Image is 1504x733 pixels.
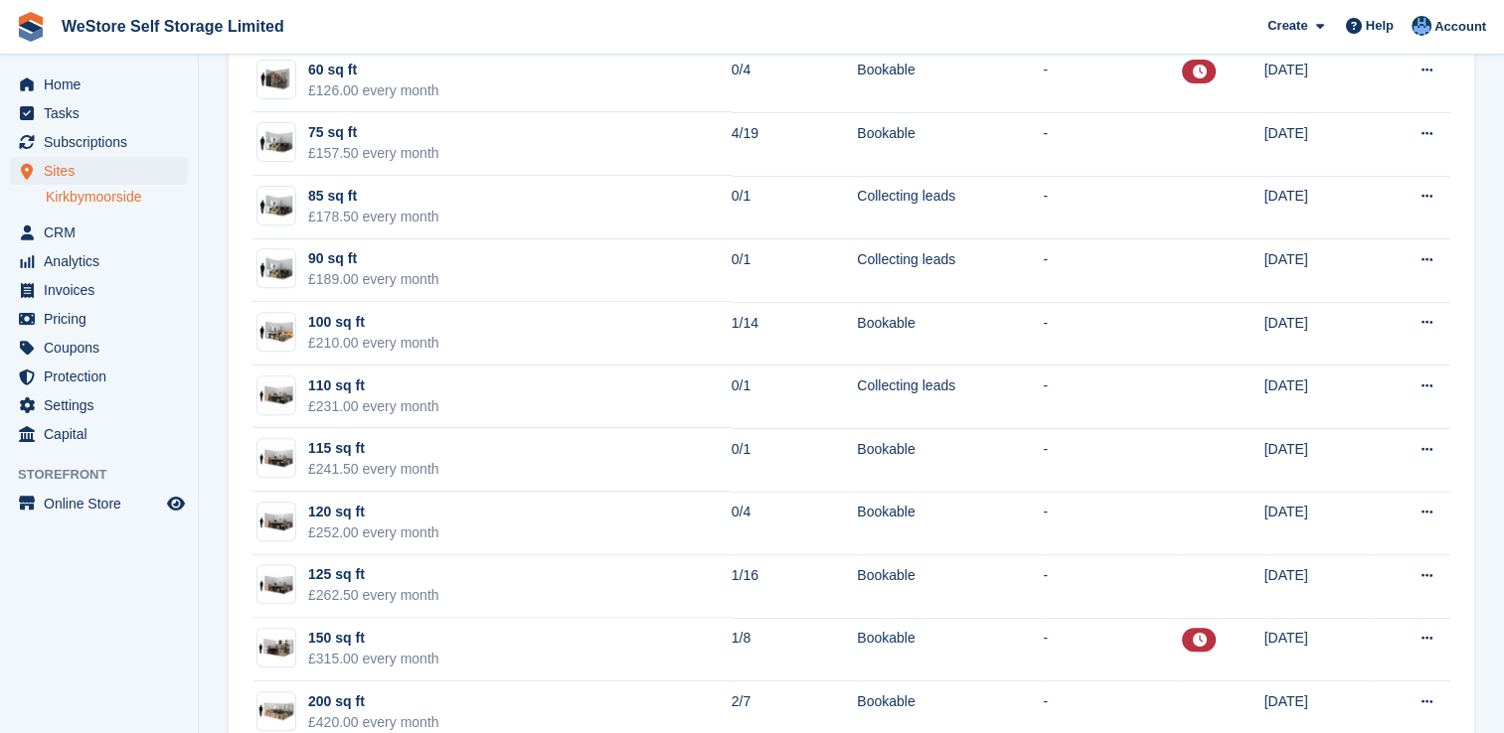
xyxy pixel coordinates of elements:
[10,71,188,98] a: menu
[257,192,295,220] img: 75-sqft-unit.jpg
[1264,555,1372,619] td: [DATE]
[257,444,295,473] img: 120-sqft-unit.jpg
[732,302,858,366] td: 1/14
[732,555,858,619] td: 1/16
[857,239,1043,303] td: Collecting leads
[16,12,46,42] img: stora-icon-8386f47178a22dfd0bd8f6a31ec36ba5ce8667c1dd55bd0f319d3a0aa187defe.svg
[732,112,858,176] td: 4/19
[1264,618,1372,681] td: [DATE]
[732,176,858,239] td: 0/1
[44,99,163,127] span: Tasks
[1264,366,1372,429] td: [DATE]
[44,305,163,333] span: Pricing
[10,276,188,304] a: menu
[732,492,858,555] td: 0/4
[44,490,163,517] span: Online Store
[44,247,163,275] span: Analytics
[10,128,188,156] a: menu
[308,312,439,333] div: 100 sq ft
[44,391,163,419] span: Settings
[1043,555,1182,619] td: -
[308,207,439,227] div: £178.50 every month
[308,438,439,459] div: 115 sq ft
[1043,112,1182,176] td: -
[164,492,188,515] a: Preview store
[308,628,439,649] div: 150 sq ft
[308,186,439,207] div: 85 sq ft
[1043,366,1182,429] td: -
[732,366,858,429] td: 0/1
[1043,239,1182,303] td: -
[732,50,858,113] td: 0/4
[257,508,295,536] img: 120-sqft-unit.jpg
[1264,176,1372,239] td: [DATE]
[308,80,439,101] div: £126.00 every month
[44,420,163,448] span: Capital
[10,305,188,333] a: menu
[308,375,439,396] div: 110 sq ft
[10,157,188,185] a: menu
[732,239,858,303] td: 0/1
[257,634,295,662] img: 150-sqft-unit.jpg
[1264,302,1372,366] td: [DATE]
[1434,17,1486,37] span: Account
[308,712,439,733] div: £420.00 every month
[54,10,292,43] a: WeStore Self Storage Limited
[308,585,439,606] div: £262.50 every month
[46,188,188,207] a: Kirkbymoorside
[257,696,295,725] img: 200-sqft-unit.jpg
[1264,50,1372,113] td: [DATE]
[857,302,1043,366] td: Bookable
[44,128,163,156] span: Subscriptions
[308,143,439,164] div: £157.50 every month
[732,618,858,681] td: 1/8
[308,691,439,712] div: 200 sq ft
[308,396,439,417] div: £231.00 every month
[1264,492,1372,555] td: [DATE]
[308,459,439,480] div: £241.50 every month
[1043,50,1182,113] td: -
[857,366,1043,429] td: Collecting leads
[44,71,163,98] span: Home
[308,269,439,290] div: £189.00 every month
[857,555,1043,619] td: Bookable
[1043,176,1182,239] td: -
[44,276,163,304] span: Invoices
[1043,302,1182,366] td: -
[857,50,1043,113] td: Bookable
[857,428,1043,492] td: Bookable
[1043,492,1182,555] td: -
[308,649,439,669] div: £315.00 every month
[1366,16,1394,36] span: Help
[44,219,163,246] span: CRM
[10,334,188,362] a: menu
[308,248,439,269] div: 90 sq ft
[308,522,439,543] div: £252.00 every month
[1264,428,1372,492] td: [DATE]
[1264,239,1372,303] td: [DATE]
[10,219,188,246] a: menu
[857,618,1043,681] td: Bookable
[308,502,439,522] div: 120 sq ft
[1043,618,1182,681] td: -
[857,176,1043,239] td: Collecting leads
[857,492,1043,555] td: Bookable
[44,157,163,185] span: Sites
[308,122,439,143] div: 75 sq ft
[1043,428,1182,492] td: -
[257,65,295,93] img: 60-sqft-unit.jpg
[257,254,295,283] img: 75-sqft-unit.jpg
[1412,16,1431,36] img: Joanne Goff
[257,128,295,157] img: 75-sqft-unit.jpg
[257,380,295,409] img: 120-sqft-unit.jpg
[1264,112,1372,176] td: [DATE]
[308,60,439,80] div: 60 sq ft
[10,363,188,390] a: menu
[10,391,188,419] a: menu
[308,333,439,354] div: £210.00 every month
[10,420,188,448] a: menu
[44,363,163,390] span: Protection
[44,334,163,362] span: Coupons
[308,564,439,585] div: 125 sq ft
[257,318,295,347] img: 100-sqft-unit.jpg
